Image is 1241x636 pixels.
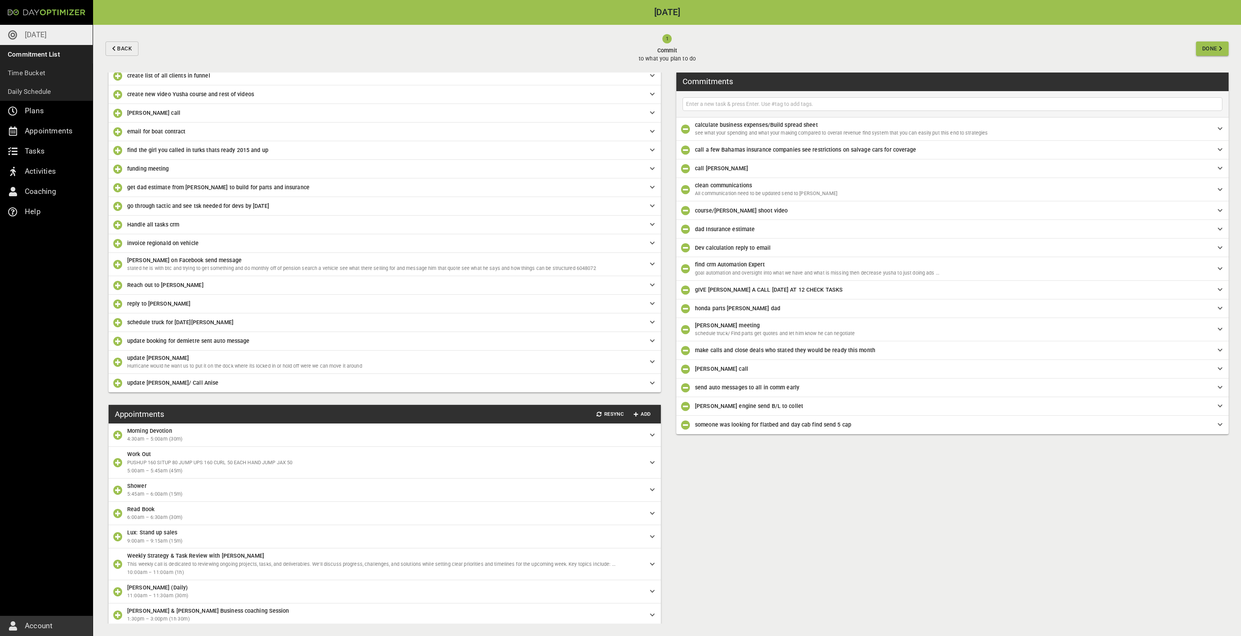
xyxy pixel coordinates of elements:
span: [PERSON_NAME] call [695,366,748,372]
p: Account [25,620,52,632]
p: Daily Schedule [8,86,51,97]
div: [PERSON_NAME] call [676,360,1229,378]
span: go through tactic and see tsk needed for devs by [DATE] [127,203,270,209]
div: make calls and close deals who stated they would be ready this month [676,341,1229,360]
div: funding meeting [109,160,661,178]
div: honda parts [PERSON_NAME] dad [676,299,1229,318]
div: Shower5:45am – 6:00am (15m) [109,479,661,502]
div: [PERSON_NAME] engine send B/L to collet [676,397,1229,416]
span: invoice regionald on vehicle [127,240,199,246]
span: honda parts [PERSON_NAME] dad [695,305,780,311]
span: schedule truck/ Find parts get quotes and let him know he can negotiate [695,330,855,336]
button: Add [630,408,655,420]
div: update [PERSON_NAME]/ Call Anise [109,374,661,392]
span: Shower [127,483,147,489]
span: get dad estimate from [PERSON_NAME] to build for parts and insurance [127,184,309,190]
span: Morning Devotion [127,428,172,434]
span: 6:00am – 6:30am (30m) [127,513,644,522]
div: send auto messages to all in comm early [676,378,1229,397]
input: Enter a new task & press Enter. Use #tag to add tags. [684,99,1220,109]
span: [PERSON_NAME] (Daily) [127,584,188,591]
div: get dad estimate from [PERSON_NAME] to build for parts and insurance [109,178,661,197]
div: Read Book6:00am – 6:30am (30m) [109,502,661,525]
h3: Commitments [683,76,733,87]
div: call a few Bahamas insurance companies see restrictions on salvage cars for coverage [676,141,1229,159]
button: Committo what you plan to do [142,25,1193,73]
span: [PERSON_NAME] meeting [695,322,760,328]
div: find crm Automation Expertgoal automation and oversight into what we have and what is missing the... [676,257,1229,280]
span: Add [633,410,652,419]
span: Hurricane would he want us to put it on the dock where its locked in or hold off were we can move... [127,363,362,369]
span: [PERSON_NAME] call [127,110,180,116]
span: 10:00am – 11:00am (1h) [127,569,644,577]
span: email for boat contract [127,128,185,135]
img: Day Optimizer [8,9,85,16]
span: update [PERSON_NAME] [127,355,189,361]
div: update [PERSON_NAME]Hurricane would he want us to put it on the dock where its locked in or hold ... [109,351,661,374]
div: [PERSON_NAME] & [PERSON_NAME] Business coaching Session1:30pm – 3:00pm (1h 30m) [109,603,661,627]
span: Back [117,44,132,54]
span: Weekly Strategy & Task Review with [PERSON_NAME] [127,553,264,559]
span: clean communications [695,182,752,188]
span: update [PERSON_NAME]/ Call Anise [127,380,218,386]
span: 4:30am – 5:00am (30m) [127,435,644,443]
div: someone was looking for flatbed and day cab find send 5 cap [676,416,1229,434]
button: Resync [593,408,627,420]
span: gIVE [PERSON_NAME] A CALL [DATE] AT 12 CHECK TASKS [695,287,843,293]
span: find crm Automation Expert [695,261,765,268]
span: This weekly call is dedicated to reviewing ongoing projects, tasks, and deliverables. We'll discu... [127,561,615,567]
div: Reach out to [PERSON_NAME] [109,276,661,295]
div: Weekly Strategy & Task Review with [PERSON_NAME]This weekly call is dedicated to reviewing ongoin... [109,548,661,580]
div: invoice regionald on vehicle [109,234,661,253]
span: send auto messages to all in comm early [695,384,799,391]
p: to what you plan to do [639,55,696,63]
div: Morning Devotion4:30am – 5:00am (30m) [109,423,661,447]
span: goal automation and oversight into what we have and what is missing then decrease yusha to just d... [695,270,939,276]
div: Work OutPUSHUP 160 SITUP 80 JUMP UPS 160 CURL 50 EACH HAND JUMP JAX 505:00am – 5:45am (45m) [109,447,661,478]
span: course/[PERSON_NAME] shoot video [695,207,788,214]
span: Handle all tasks crm [127,221,179,228]
span: stated he is with btc and trying to get something and do monthly off of pension search a vehicle ... [127,265,596,271]
div: reply to [PERSON_NAME] [109,295,661,313]
div: update booking for demietre sent auto message [109,332,661,351]
div: clean communicationsAll communication need to be updated send to [PERSON_NAME] [676,178,1229,201]
span: 1:30pm – 3:00pm (1h 30m) [127,615,644,623]
button: Done [1196,41,1229,56]
div: go through tactic and see tsk needed for devs by [DATE] [109,197,661,216]
span: make calls and close deals who stated they would be ready this month [695,347,875,353]
div: call [PERSON_NAME] [676,159,1229,178]
span: create new video Yusha course and rest of videos [127,91,254,97]
p: Coaching [25,185,57,198]
span: Reach out to [PERSON_NAME] [127,282,204,288]
div: [PERSON_NAME] meetingschedule truck/ Find parts get quotes and let him know he can negotiate [676,318,1229,341]
span: All communication need to be updated send to [PERSON_NAME] [695,190,837,196]
span: find the girl you called in turks thats ready 2015 and up [127,147,268,153]
div: [PERSON_NAME] (Daily)11:00am – 11:30am (30m) [109,580,661,603]
div: schedule truck for [DATE][PERSON_NAME] [109,313,661,332]
p: Tasks [25,145,45,157]
button: Back [105,41,138,56]
p: [DATE] [25,29,47,41]
p: Time Bucket [8,67,45,78]
div: calculate business expenses/Build spread sheetsee what your spending and what your making compare... [676,118,1229,141]
h2: [DATE] [93,8,1241,17]
div: Handle all tasks crm [109,216,661,234]
div: email for boat contract [109,123,661,141]
div: Dev calculation reply to email [676,238,1229,257]
span: funding meeting [127,166,169,172]
span: create list of all clients in funnel [127,73,210,79]
span: 11:00am – 11:30am (30m) [127,592,644,600]
span: dad Insurance estimate [695,226,755,232]
span: Commit [639,47,696,55]
p: Plans [25,105,44,117]
span: someone was looking for flatbed and day cab find send 5 cap [695,422,851,428]
span: Dev calculation reply to email [695,245,771,251]
div: gIVE [PERSON_NAME] A CALL [DATE] AT 12 CHECK TASKS [676,281,1229,299]
div: Lux: Stand up sales9:00am – 9:15am (15m) [109,525,661,548]
div: course/[PERSON_NAME] shoot video [676,201,1229,220]
span: see what your spending and what your making compared to overall revenue find system that you can ... [695,130,988,136]
span: reply to [PERSON_NAME] [127,301,190,307]
div: create list of all clients in funnel [109,67,661,85]
span: schedule truck for [DATE][PERSON_NAME] [127,319,233,325]
span: PUSHUP 160 SITUP 80 JUMP UPS 160 CURL 50 EACH HAND JUMP JAX 50 [127,460,292,465]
